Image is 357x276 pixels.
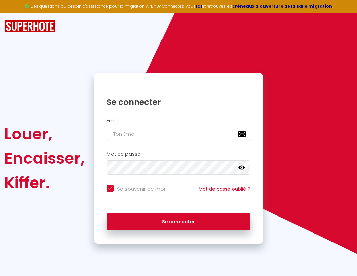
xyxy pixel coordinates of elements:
[107,213,251,230] button: Se connecter
[196,3,202,9] a: ICI
[107,127,251,141] input: Ton Email
[199,186,250,192] a: Mot de passe oublié ?
[4,122,85,146] div: Louer,
[4,171,85,195] div: Kiffer.
[107,151,251,157] h2: Mot de passe
[4,20,55,33] img: SuperHote logo
[232,3,332,9] a: créneaux d'ouverture de la salle migration
[107,118,251,124] h2: Email
[107,97,251,107] h1: Se connecter
[4,146,85,171] div: Encaisser,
